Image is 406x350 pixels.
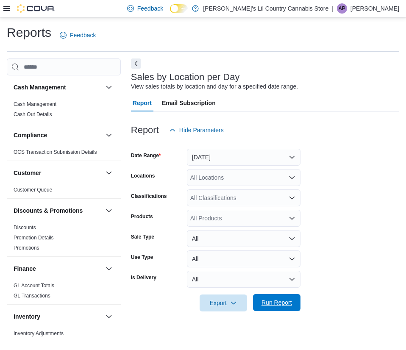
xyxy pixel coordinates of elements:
label: Date Range [131,152,161,159]
a: Customer Queue [14,187,52,193]
button: Cash Management [14,83,102,92]
h3: Sales by Location per Day [131,72,240,82]
button: Compliance [104,130,114,140]
label: Use Type [131,254,153,261]
button: Discounts & Promotions [104,206,114,216]
span: Inventory Adjustments [14,330,64,337]
a: OCS Transaction Submission Details [14,149,97,155]
button: Inventory [104,311,114,322]
button: Run Report [253,294,300,311]
span: Feedback [70,31,96,39]
span: Email Subscription [162,94,216,111]
h3: Cash Management [14,83,66,92]
a: Promotion Details [14,235,54,241]
div: Discounts & Promotions [7,222,121,256]
h1: Reports [7,24,51,41]
a: GL Transactions [14,293,50,299]
h3: Discounts & Promotions [14,206,83,215]
h3: Compliance [14,131,47,139]
button: All [187,271,300,288]
a: Promotions [14,245,39,251]
a: Inventory Adjustments [14,331,64,336]
label: Is Delivery [131,274,156,281]
div: Customer [7,185,121,198]
button: Open list of options [289,194,295,201]
span: Customer Queue [14,186,52,193]
span: Feedback [137,4,163,13]
button: Customer [104,168,114,178]
div: Finance [7,281,121,304]
span: Report [133,94,152,111]
div: View sales totals by location and day for a specified date range. [131,82,298,91]
p: | [332,3,334,14]
span: Export [205,294,242,311]
input: Dark Mode [170,4,188,13]
span: Cash Out Details [14,111,52,118]
button: All [187,250,300,267]
h3: Inventory [14,312,40,321]
button: [DATE] [187,149,300,166]
span: Promotion Details [14,234,54,241]
a: Cash Out Details [14,111,52,117]
h3: Finance [14,264,36,273]
button: Next [131,58,141,69]
button: Discounts & Promotions [14,206,102,215]
h3: Report [131,125,159,135]
a: Feedback [56,27,99,44]
div: Cash Management [7,99,121,123]
button: Finance [104,264,114,274]
label: Products [131,213,153,220]
p: [PERSON_NAME]'s Lil Country Cannabis Store [203,3,328,14]
p: [PERSON_NAME] [350,3,399,14]
img: Cova [17,4,55,13]
a: Discounts [14,225,36,231]
a: Cash Management [14,101,56,107]
span: Promotions [14,244,39,251]
button: Cash Management [104,82,114,92]
div: Compliance [7,147,121,161]
label: Locations [131,172,155,179]
span: Hide Parameters [179,126,224,134]
span: AP [339,3,345,14]
button: All [187,230,300,247]
span: Cash Management [14,101,56,108]
div: Alexis Peters [337,3,347,14]
label: Classifications [131,193,167,200]
button: Customer [14,169,102,177]
span: GL Transactions [14,292,50,299]
button: Open list of options [289,215,295,222]
span: Discounts [14,224,36,231]
button: Export [200,294,247,311]
button: Finance [14,264,102,273]
span: GL Account Totals [14,282,54,289]
button: Inventory [14,312,102,321]
label: Sale Type [131,233,154,240]
span: Run Report [261,298,292,307]
button: Compliance [14,131,102,139]
button: Open list of options [289,174,295,181]
a: GL Account Totals [14,283,54,289]
h3: Customer [14,169,41,177]
button: Hide Parameters [166,122,227,139]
